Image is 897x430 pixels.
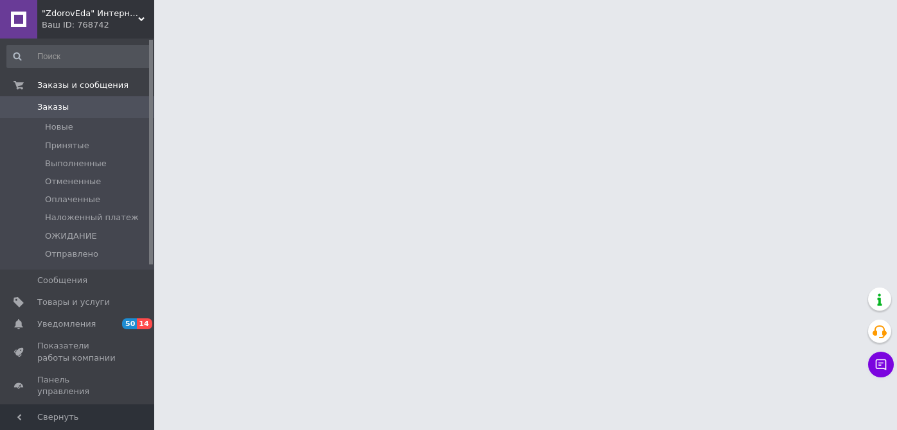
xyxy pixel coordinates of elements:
span: ОЖИДАНИЕ [45,230,97,242]
span: Заказы и сообщения [37,80,129,91]
span: Новые [45,121,73,133]
span: Принятые [45,140,89,151]
span: "ZdorovEda" Интернет-магазин [42,8,138,19]
span: 14 [137,318,152,329]
span: Товары и услуги [37,297,110,308]
span: Отправлено [45,248,98,260]
button: Чат с покупателем [868,352,894,377]
input: Поиск [6,45,152,68]
span: Уведомления [37,318,96,330]
span: Показатели работы компании [37,340,119,363]
span: Отмененные [45,176,101,187]
span: Оплаченные [45,194,100,205]
div: Ваш ID: 768742 [42,19,154,31]
span: Наложенный платеж [45,212,139,223]
span: Сообщения [37,275,87,286]
span: Выполненные [45,158,107,169]
span: 50 [122,318,137,329]
span: Панель управления [37,374,119,397]
span: Заказы [37,101,69,113]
